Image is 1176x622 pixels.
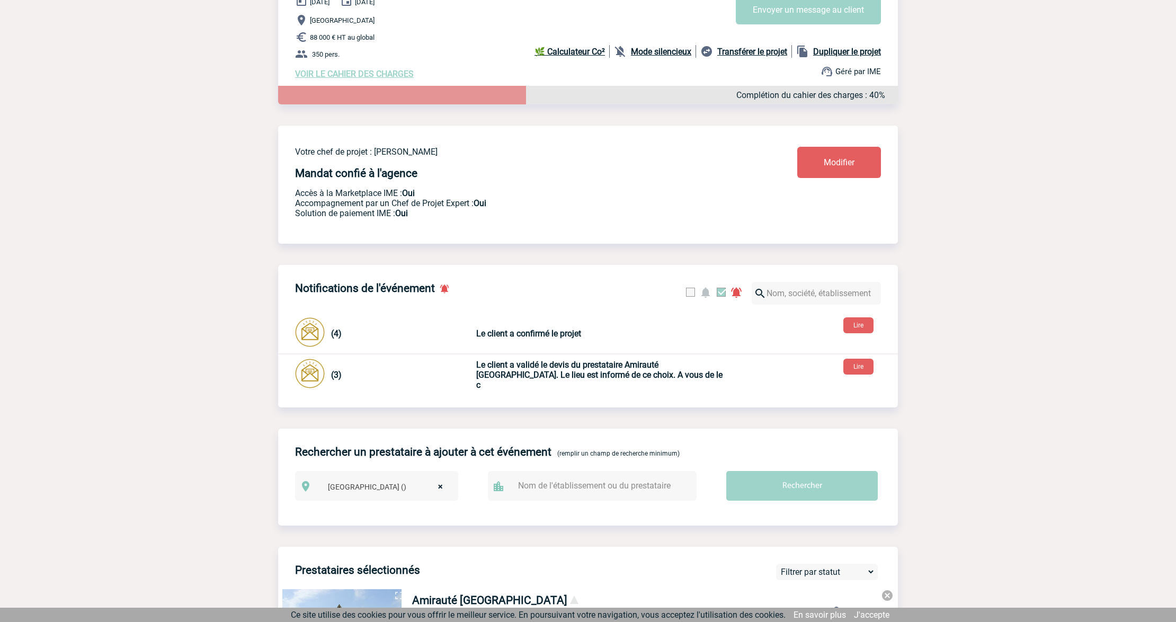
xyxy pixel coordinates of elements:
a: (4) Le client a confirmé le projet [295,328,725,338]
span: 350 pers. [312,50,340,58]
span: 88 000 € HT au global [310,33,375,41]
a: Amirauté [GEOGRAPHIC_DATA] [412,594,567,607]
span: Ile de France () [324,479,453,494]
button: Lire [843,317,874,333]
span: Géré par IME [835,67,881,76]
span: [GEOGRAPHIC_DATA] [310,16,375,24]
button: Lire [843,359,874,375]
h4: Rechercher un prestataire à ajouter à cet événement [295,446,551,458]
div: Conversation privée : Client - Agence [295,317,474,349]
a: Lire [835,361,882,371]
p: Votre chef de projet : [PERSON_NAME] [295,147,735,157]
span: × [438,479,443,494]
span: (4) [331,328,342,339]
span: (3) [331,370,342,380]
b: Transférer le projet [717,47,787,57]
input: Nom de l'établissement ou du prestataire [515,478,680,493]
b: Mode silencieux [631,47,691,57]
p: Accès à la Marketplace IME : [295,188,735,198]
a: (3) Le client a validé le devis du prestataire Amirauté [GEOGRAPHIC_DATA]. Le lieu est informé de... [295,369,725,379]
h4: Notifications de l'événement [295,282,435,295]
input: Rechercher [726,471,878,501]
a: Vous souhaitez annuler cette demande engagée. Cette annulation se fera aux conditions d'annulatio... [881,589,894,604]
a: En savoir plus [794,610,846,620]
b: Le client a validé le devis du prestataire Amirauté [GEOGRAPHIC_DATA]. Le lieu est informé de ce ... [476,360,723,390]
p: Prestation payante [295,198,735,208]
a: J'accepte [854,610,889,620]
p: Conformité aux process achat client, Prise en charge de la facturation, Mutualisation de plusieur... [295,208,735,218]
span: Modifier [824,157,854,167]
h4: Prestataires sélectionnés [295,564,420,576]
a: 🌿 Calculateur Co² [534,45,610,58]
b: Le client a confirmé le projet [476,328,581,339]
img: support.png [821,65,833,78]
div: Conversation privée : Fournisseur - Agence [295,359,474,390]
b: 🌿 Calculateur Co² [534,47,605,57]
b: Oui [474,198,486,208]
img: photonotifcontact.png [295,359,325,388]
a: Lire [835,319,882,330]
h4: Mandat confié à l'agence [295,167,417,180]
span: Risque moyen [570,596,578,604]
b: Oui [402,188,415,198]
b: Dupliquer le projet [813,47,881,57]
b: Oui [395,208,408,218]
span: (remplir un champ de recherche minimum) [557,450,680,457]
a: VOIR LE CAHIER DES CHARGES [295,69,414,79]
img: photonotifcontact.png [295,317,325,347]
img: file_copy-black-24dp.png [796,45,809,58]
span: Ce site utilise des cookies pour vous offrir le meilleur service. En poursuivant votre navigation... [291,610,786,620]
img: Ouvrir la conversation [830,606,843,619]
